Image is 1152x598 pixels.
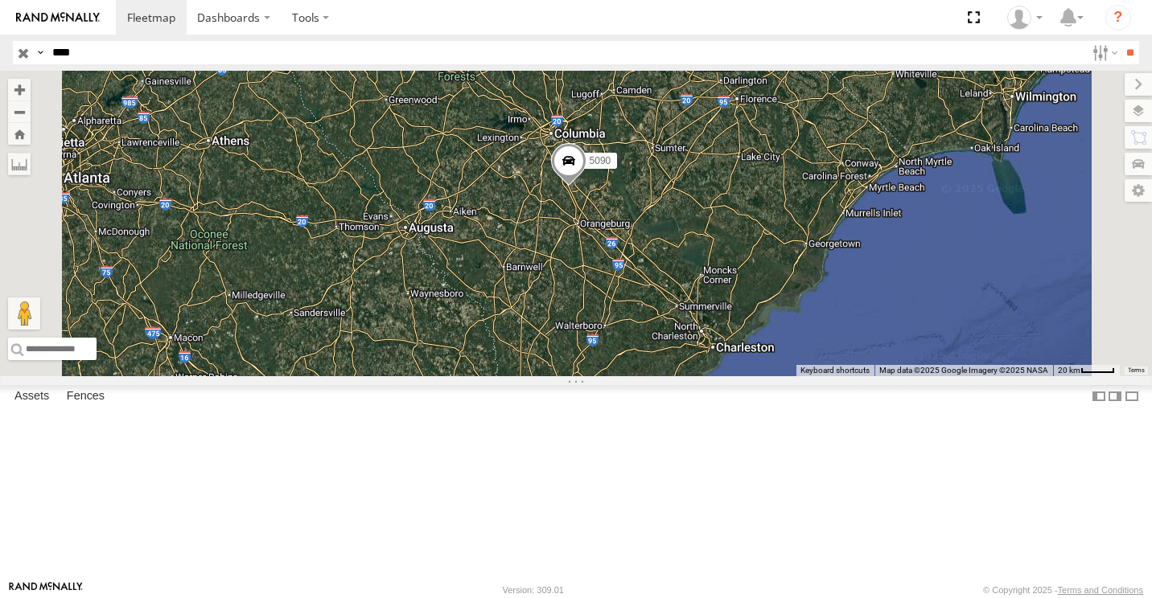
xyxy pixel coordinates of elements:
span: Map data ©2025 Google Imagery ©2025 NASA [879,366,1048,375]
label: Search Filter Options [1086,41,1121,64]
label: Search Query [34,41,47,64]
div: Version: 309.01 [503,585,564,595]
button: Map Scale: 20 km per 39 pixels [1053,365,1120,376]
button: Zoom Home [8,123,31,145]
button: Drag Pegman onto the map to open Street View [8,297,40,330]
button: Zoom in [8,79,31,100]
span: 20 km [1058,366,1080,375]
label: Dock Summary Table to the Right [1107,385,1123,408]
img: rand-logo.svg [16,12,100,23]
label: Hide Summary Table [1124,385,1140,408]
button: Keyboard shortcuts [800,365,870,376]
i: ? [1105,5,1131,31]
button: Zoom out [8,100,31,123]
a: Visit our Website [9,582,83,598]
div: Paul Withrow [1002,6,1048,30]
label: Map Settings [1125,179,1152,202]
a: Terms and Conditions [1058,585,1143,595]
span: 5090 [590,155,611,166]
a: Terms (opens in new tab) [1128,367,1145,374]
div: © Copyright 2025 - [983,585,1143,595]
label: Dock Summary Table to the Left [1091,385,1107,408]
label: Assets [6,385,57,408]
label: Measure [8,153,31,175]
label: Fences [59,385,113,408]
